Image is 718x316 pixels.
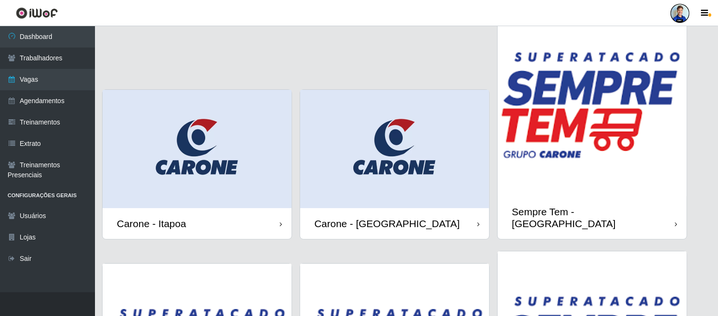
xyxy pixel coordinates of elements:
img: CoreUI Logo [16,7,58,19]
a: Carone - [GEOGRAPHIC_DATA] [300,90,489,239]
img: cardImg [300,90,489,208]
div: Sempre Tem - [GEOGRAPHIC_DATA] [512,206,675,230]
a: Sempre Tem - [GEOGRAPHIC_DATA] [498,7,687,239]
div: Carone - Itapoa [117,218,186,230]
a: Carone - Itapoa [103,90,292,239]
img: cardImg [498,7,687,196]
img: cardImg [103,90,292,208]
div: Carone - [GEOGRAPHIC_DATA] [314,218,460,230]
